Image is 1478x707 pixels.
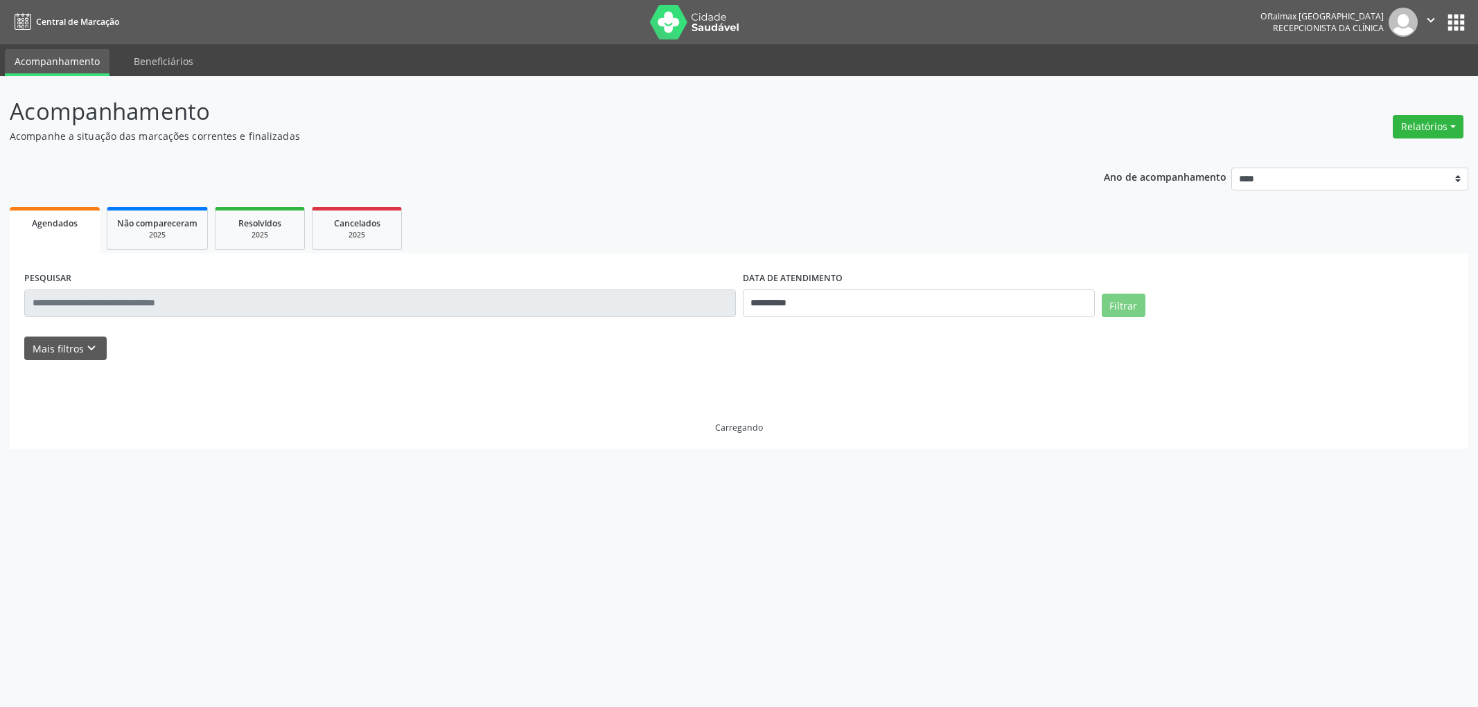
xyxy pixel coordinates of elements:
[1418,8,1444,37] button: 
[1104,168,1226,185] p: Ano de acompanhamento
[1423,12,1439,28] i: 
[117,217,197,229] span: Não compareceram
[743,268,843,289] label: DATA DE ATENDIMENTO
[32,217,78,229] span: Agendados
[238,217,281,229] span: Resolvidos
[334,217,380,229] span: Cancelados
[117,230,197,240] div: 2025
[1393,115,1463,138] button: Relatórios
[124,49,203,73] a: Beneficiários
[225,230,294,240] div: 2025
[10,129,1031,143] p: Acompanhe a situação das marcações correntes e finalizadas
[24,337,107,361] button: Mais filtroskeyboard_arrow_down
[5,49,109,76] a: Acompanhamento
[1444,10,1468,35] button: apps
[1389,8,1418,37] img: img
[1273,22,1384,34] span: Recepcionista da clínica
[1260,10,1384,22] div: Oftalmax [GEOGRAPHIC_DATA]
[322,230,392,240] div: 2025
[10,10,119,33] a: Central de Marcação
[715,422,763,433] div: Carregando
[84,341,99,356] i: keyboard_arrow_down
[36,16,119,28] span: Central de Marcação
[1102,294,1145,317] button: Filtrar
[24,268,71,289] label: PESQUISAR
[10,94,1031,129] p: Acompanhamento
